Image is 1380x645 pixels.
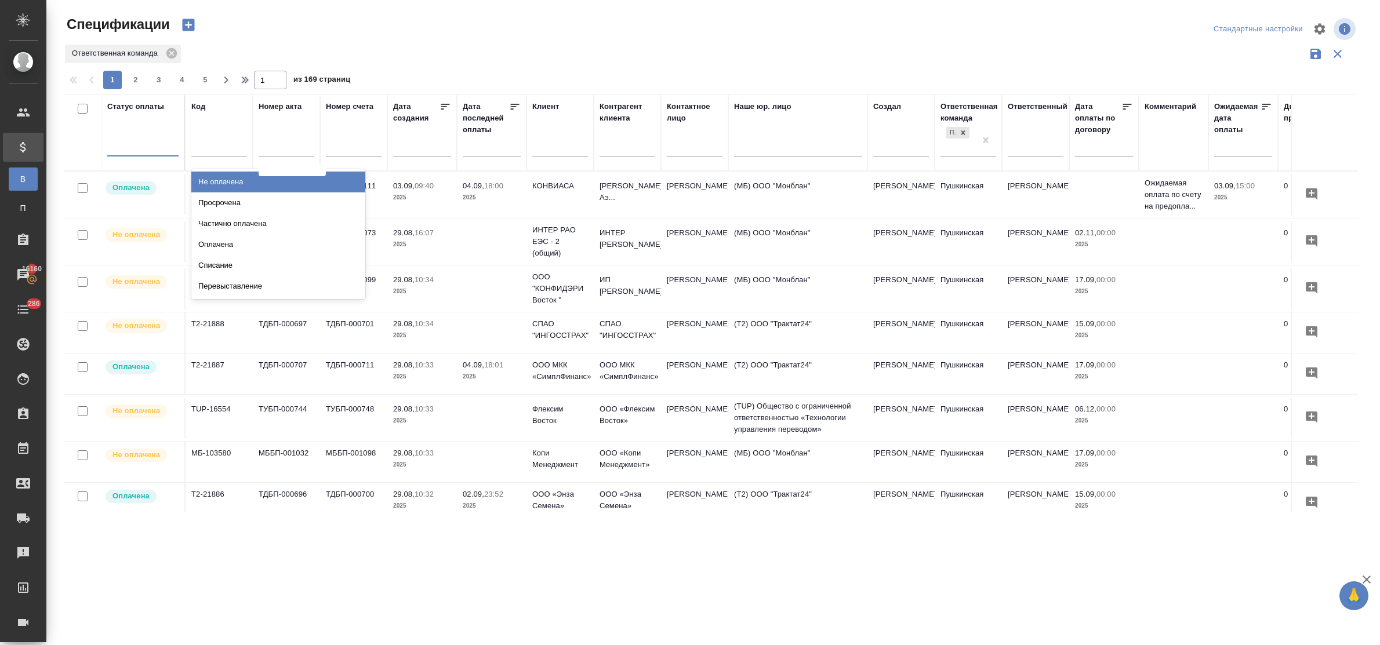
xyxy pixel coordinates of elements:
[484,181,503,190] p: 18:00
[415,490,434,498] p: 10:32
[1002,312,1069,353] td: [PERSON_NAME]
[867,354,935,394] td: [PERSON_NAME]
[1075,275,1096,284] p: 17.09,
[393,286,451,297] p: 2025
[1334,18,1358,40] span: Посмотреть информацию
[463,500,521,512] p: 2025
[65,45,181,63] div: Ответственная команда
[1278,442,1345,482] td: 0
[186,398,253,438] td: TUP-16554
[415,181,434,190] p: 09:40
[600,489,655,512] p: ООО «Энза Семена»
[532,101,559,112] div: Клиент
[1096,449,1116,457] p: 00:00
[1339,581,1368,610] button: 🙏
[107,101,164,112] div: Статус оплаты
[867,268,935,309] td: [PERSON_NAME]
[935,174,1002,215] td: Пушкинская
[935,483,1002,523] td: Пушкинская
[1278,268,1345,309] td: 0
[661,398,728,438] td: [PERSON_NAME]
[112,182,150,194] p: Оплачена
[1278,483,1345,523] td: 0
[1002,221,1069,262] td: [PERSON_NAME]
[940,101,998,124] div: Ответственная команда
[112,320,160,331] p: Не оплачена
[935,221,1002,262] td: Пушкинская
[14,173,32,185] span: В
[463,181,484,190] p: 04.09,
[1096,360,1116,369] p: 00:00
[1075,228,1096,237] p: 02.11,
[1075,415,1133,427] p: 2025
[867,398,935,438] td: [PERSON_NAME]
[600,227,655,250] p: ИНТЕР [PERSON_NAME]
[253,312,320,353] td: ТДБП-000697
[320,398,387,438] td: ТУБП-000748
[393,371,451,382] p: 2025
[415,405,434,413] p: 10:33
[532,359,588,382] p: ООО МКК «СимплФинанс»
[293,72,350,89] span: из 169 страниц
[393,239,451,250] p: 2025
[3,260,43,289] a: 16160
[946,127,957,139] div: Пушкинская
[320,312,387,353] td: ТДБП-000701
[867,442,935,482] td: [PERSON_NAME]
[186,174,253,215] td: МБ-103733
[600,359,655,382] p: ООО МКК «СимплФинанс»
[463,360,484,369] p: 04.09,
[1075,449,1096,457] p: 17.09,
[532,224,588,259] p: ИНТЕР РАО ЕЭС - 2 (общий)
[463,371,521,382] p: 2025
[661,174,728,215] td: [PERSON_NAME]
[1145,177,1203,212] p: Ожидаемая оплата по счету на предопла...
[661,442,728,482] td: [PERSON_NAME]
[1305,43,1327,65] button: Сохранить фильтры
[186,312,253,353] td: Т2-21888
[463,101,509,136] div: Дата последней оплаты
[867,174,935,215] td: [PERSON_NAME]
[393,449,415,457] p: 29.08,
[873,101,901,112] div: Создал
[728,442,867,482] td: (МБ) ООО "Монблан"
[112,276,160,287] p: Не оплачена
[9,167,38,191] a: В
[1278,312,1345,353] td: 0
[1327,43,1349,65] button: Сбросить фильтры
[253,354,320,394] td: ТДБП-000707
[393,405,415,413] p: 29.08,
[600,101,655,124] div: Контрагент клиента
[1075,101,1121,136] div: Дата оплаты по договору
[1284,101,1339,124] div: Дней просрочено
[728,354,867,394] td: (Т2) ООО "Трактат24"
[393,228,415,237] p: 29.08,
[532,447,588,471] p: Копи Менеджмент
[935,354,1002,394] td: Пушкинская
[191,213,365,234] div: Частично оплачена
[1145,101,1196,112] div: Комментарий
[1096,319,1116,328] p: 00:00
[191,101,205,112] div: Код
[661,354,728,394] td: [PERSON_NAME]
[484,360,503,369] p: 18:01
[9,196,38,220] a: П
[728,174,867,215] td: (МБ) ООО "Монблан"
[1002,442,1069,482] td: [PERSON_NAME]
[661,312,728,353] td: [PERSON_NAME]
[393,319,415,328] p: 29.08,
[1344,584,1364,608] span: 🙏
[1002,398,1069,438] td: [PERSON_NAME]
[463,490,484,498] p: 02.09,
[393,192,451,203] p: 2025
[112,229,160,240] p: Не оплачена
[935,268,1002,309] td: Пушкинская
[1096,405,1116,413] p: 00:00
[734,101,791,112] div: Наше юр. лицо
[112,449,160,461] p: Не оплачена
[14,202,32,214] span: П
[15,263,49,275] span: 16160
[259,101,302,112] div: Номер акта
[126,74,145,86] span: 2
[320,483,387,523] td: ТДБП-000700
